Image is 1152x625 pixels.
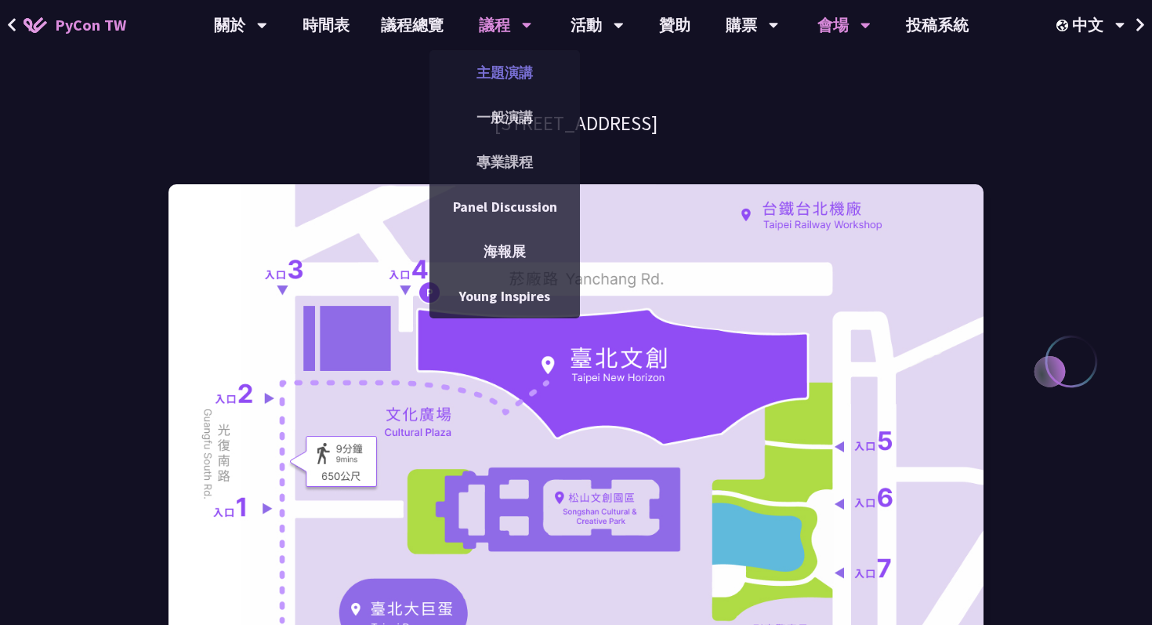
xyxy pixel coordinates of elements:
[429,188,580,225] a: Panel Discussion
[55,13,126,37] span: PyCon TW
[24,17,47,33] img: Home icon of PyCon TW 2025
[168,110,984,137] h3: [STREET_ADDRESS]
[429,54,580,91] a: 主題演講
[1056,20,1072,31] img: Locale Icon
[429,144,580,180] a: 專業課程
[8,5,142,45] a: PyCon TW
[429,233,580,270] a: 海報展
[429,278,580,314] a: Young Inspires
[429,99,580,136] a: 一般演講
